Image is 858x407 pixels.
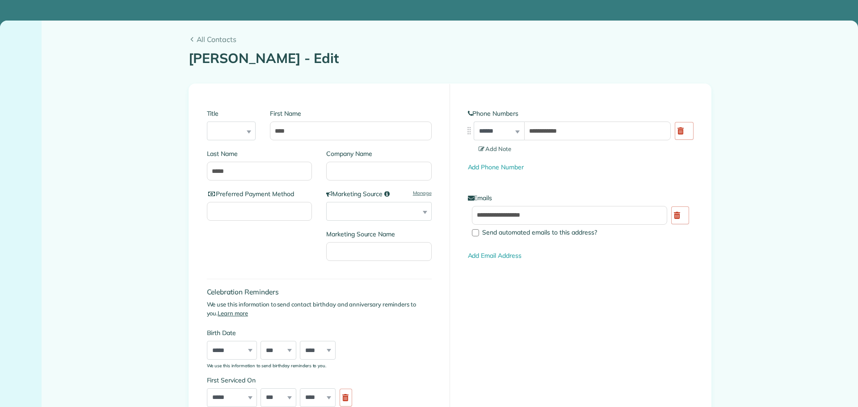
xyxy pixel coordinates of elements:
img: drag_indicator-119b368615184ecde3eda3c64c821f6cf29d3e2b97b89ee44bc31753036683e5.png [464,126,474,135]
sub: We use this information to send birthday reminders to you. [207,363,327,368]
label: First Serviced On [207,376,357,385]
a: Add Phone Number [468,163,524,171]
label: Preferred Payment Method [207,189,312,198]
label: Last Name [207,149,312,158]
a: All Contacts [189,34,711,45]
label: Company Name [326,149,432,158]
label: Birth Date [207,328,357,337]
label: Title [207,109,256,118]
label: Marketing Source [326,189,432,198]
a: Manage [413,189,432,197]
span: Add Note [479,145,512,152]
span: All Contacts [197,34,711,45]
label: Marketing Source Name [326,230,432,239]
label: Emails [468,193,693,202]
label: Phone Numbers [468,109,693,118]
span: Send automated emails to this address? [482,228,597,236]
a: Add Email Address [468,252,522,260]
h4: Celebration Reminders [207,288,432,296]
h1: [PERSON_NAME] - Edit [189,51,711,66]
a: Learn more [218,310,248,317]
p: We use this information to send contact birthday and anniversary reminders to you. [207,300,432,318]
label: First Name [270,109,431,118]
